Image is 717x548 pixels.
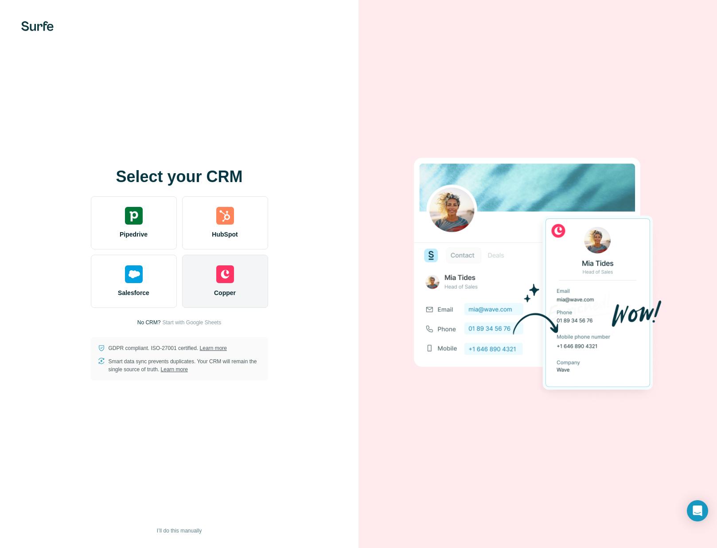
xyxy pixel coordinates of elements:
span: HubSpot [212,230,238,239]
p: Smart data sync prevents duplicates. Your CRM will remain the single source of truth. [109,358,261,373]
img: COPPER image [414,143,662,406]
span: I’ll do this manually [157,527,202,535]
a: Learn more [161,366,188,373]
img: hubspot's logo [216,207,234,225]
img: salesforce's logo [125,265,143,283]
p: No CRM? [137,319,161,326]
button: I’ll do this manually [151,524,208,537]
img: Surfe's logo [21,21,54,31]
button: Start with Google Sheets [162,319,221,326]
span: Salesforce [118,288,149,297]
img: pipedrive's logo [125,207,143,225]
div: Open Intercom Messenger [687,500,708,521]
span: Pipedrive [120,230,148,239]
h1: Select your CRM [91,168,268,186]
a: Learn more [200,345,227,351]
span: Copper [214,288,236,297]
img: copper's logo [216,265,234,283]
p: GDPR compliant. ISO-27001 certified. [109,344,227,352]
